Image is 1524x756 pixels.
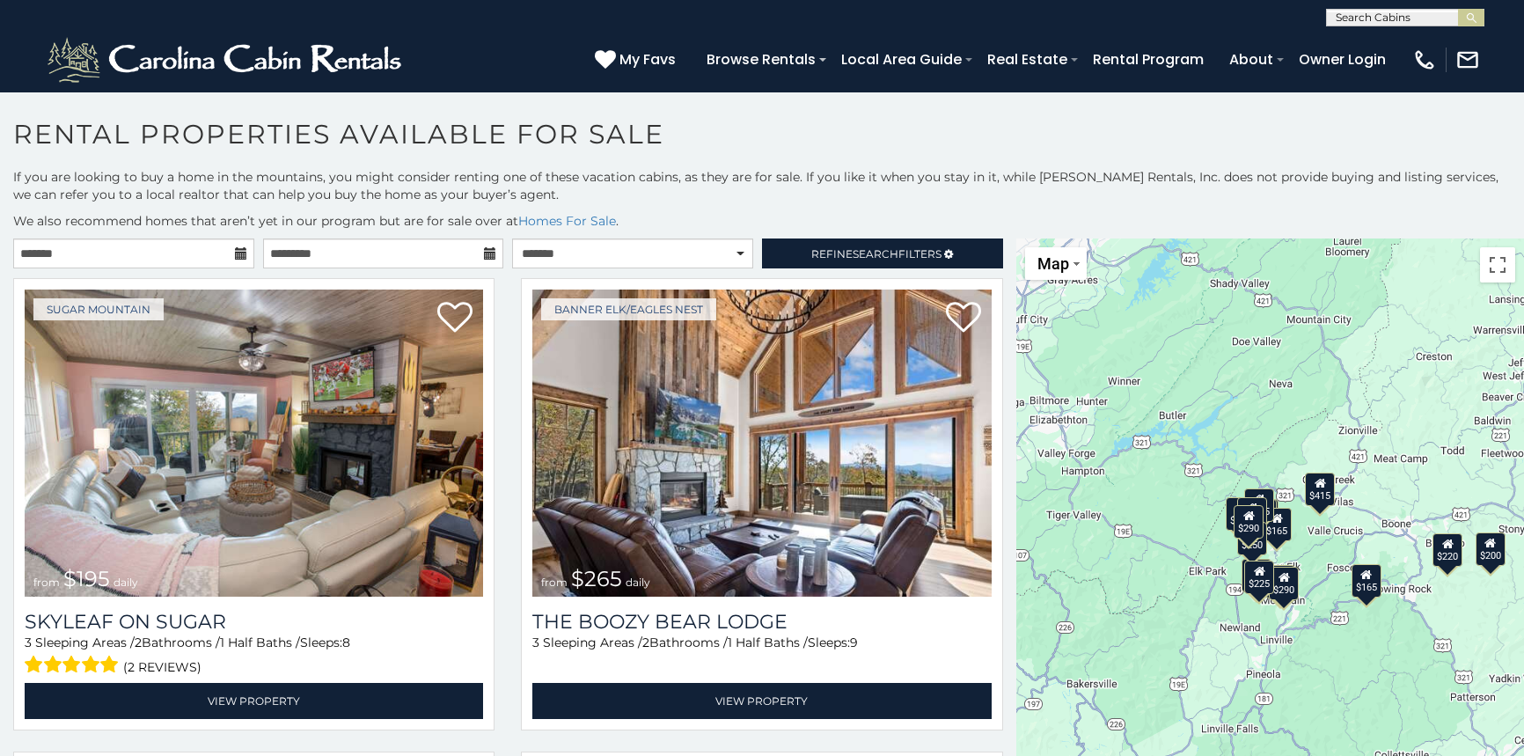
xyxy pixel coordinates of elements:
[1455,48,1480,72] img: mail-regular-white.png
[25,290,483,597] a: Skyleaf on Sugar from $195 daily
[532,610,991,634] a: The Boozy Bear Lodge
[1433,532,1463,566] div: $220
[437,300,473,337] a: Add to favorites
[1226,496,1256,530] div: $265
[25,610,483,634] a: Skyleaf on Sugar
[342,635,350,650] span: 8
[619,48,676,70] span: My Favs
[532,635,539,650] span: 3
[518,213,616,229] a: Homes For Sale
[532,683,991,719] a: View Property
[1476,532,1506,566] div: $200
[946,300,981,337] a: Add to favorites
[728,635,808,650] span: 1 Half Baths /
[532,290,991,597] img: The Boozy Bear Lodge
[978,44,1076,75] a: Real Estate
[1412,48,1437,72] img: phone-regular-white.png
[1237,496,1267,530] div: $200
[1245,560,1275,593] div: $225
[541,298,716,320] a: Banner Elk/Eagles Nest
[532,634,991,679] div: Sleeping Areas / Bathrooms / Sleeps:
[1025,247,1087,280] button: Change map style
[25,683,483,719] a: View Property
[63,566,110,591] span: $195
[1270,566,1300,599] div: $290
[853,247,898,261] span: Search
[571,566,622,591] span: $265
[1245,488,1275,521] div: $135
[595,48,680,71] a: My Favs
[44,33,409,86] img: White-1-2.png
[1242,559,1271,592] div: $420
[123,656,201,679] span: (2 reviews)
[532,290,991,597] a: The Boozy Bear Lodge from $265 daily
[1037,254,1069,273] span: Map
[1235,505,1264,539] div: $290
[25,634,483,679] div: Sleeping Areas / Bathrooms / Sleeps:
[1290,44,1395,75] a: Owner Login
[25,635,32,650] span: 3
[220,635,300,650] span: 1 Half Baths /
[1220,44,1282,75] a: About
[1084,44,1213,75] a: Rental Program
[626,576,650,589] span: daily
[1306,473,1336,506] div: $415
[811,247,942,261] span: Refine Filters
[1237,521,1267,554] div: $250
[114,576,138,589] span: daily
[1352,564,1381,598] div: $165
[698,44,824,75] a: Browse Rentals
[1266,564,1296,598] div: $195
[135,635,142,650] span: 2
[541,576,568,589] span: from
[762,239,1003,268] a: RefineSearchFilters
[832,44,971,75] a: Local Area Guide
[33,576,60,589] span: from
[25,290,483,597] img: Skyleaf on Sugar
[1262,507,1292,540] div: $165
[33,298,164,320] a: Sugar Mountain
[1480,247,1515,283] button: Toggle fullscreen view
[850,635,858,650] span: 9
[642,635,649,650] span: 2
